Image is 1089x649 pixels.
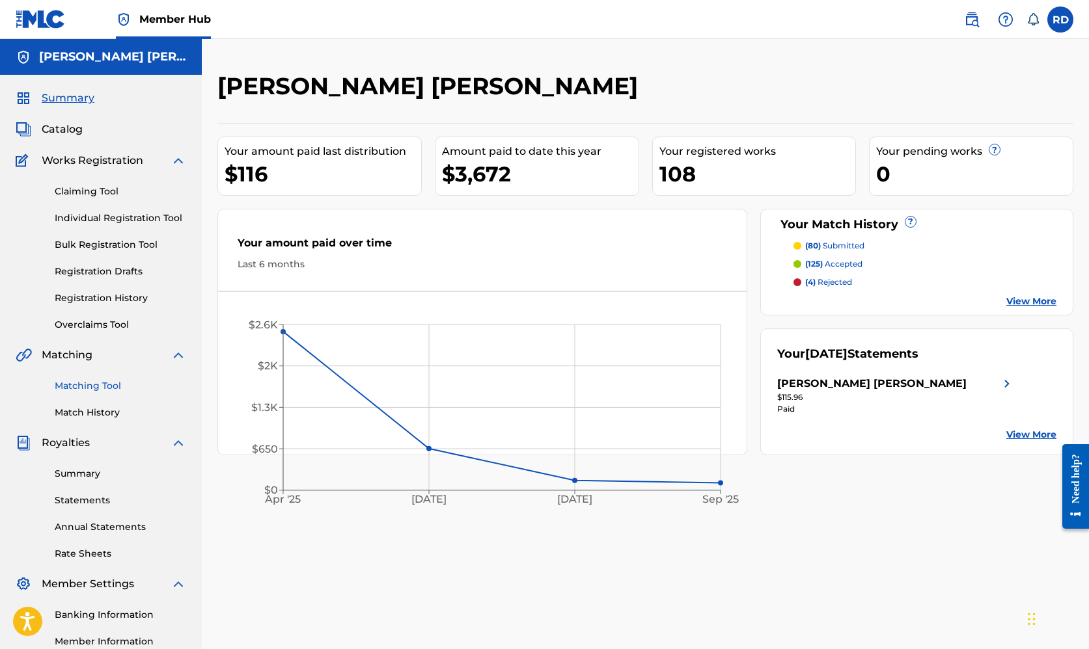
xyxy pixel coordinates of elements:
div: Help [993,7,1019,33]
span: Royalties [42,435,90,451]
a: Banking Information [55,608,186,622]
span: (125) [805,259,823,269]
div: User Menu [1047,7,1073,33]
div: Your Match History [777,216,1056,233]
img: Summary [16,90,31,106]
tspan: Apr '25 [265,493,301,505]
a: Matching Tool [55,379,186,393]
div: 0 [876,159,1073,189]
a: Public Search [959,7,985,33]
span: Summary [42,90,94,106]
a: Registration Drafts [55,265,186,278]
span: ? [905,217,916,227]
span: [DATE] [805,347,848,361]
a: Overclaims Tool [55,318,186,332]
a: Statements [55,494,186,507]
img: search [964,12,980,27]
div: Notifications [1027,13,1040,26]
a: View More [1006,428,1056,442]
img: expand [171,435,186,451]
div: [PERSON_NAME] [PERSON_NAME] [777,376,967,391]
img: Catalog [16,122,31,137]
img: expand [171,153,186,168]
span: Member Hub [139,12,211,27]
div: Your amount paid over time [238,235,727,258]
tspan: [DATE] [411,493,447,505]
img: Works Registration [16,153,33,168]
img: Royalties [16,435,31,451]
img: Top Rightsholder [116,12,131,27]
img: right chevron icon [999,376,1015,391]
a: Rate Sheets [55,547,186,561]
span: Member Settings [42,576,134,592]
span: (4) [805,277,816,287]
a: [PERSON_NAME] [PERSON_NAME]right chevron icon$115.96Paid [777,376,1014,415]
p: submitted [805,240,864,252]
img: Member Settings [16,576,31,592]
a: View More [1006,295,1056,308]
div: Last 6 months [238,258,727,271]
div: Drag [1028,600,1036,639]
div: 108 [659,159,856,189]
span: ? [989,144,1000,155]
tspan: [DATE] [557,493,592,505]
img: expand [171,347,186,363]
p: rejected [805,276,852,288]
a: SummarySummary [16,90,94,106]
div: Amount paid to date this year [442,144,639,159]
tspan: $1.3K [251,401,278,414]
h5: Rommel Alexander Donald [39,49,186,64]
div: $115.96 [777,391,1014,403]
a: (4) rejected [793,276,1056,288]
a: Match History [55,406,186,419]
span: Matching [42,347,92,363]
tspan: $0 [264,484,278,496]
a: (80) submitted [793,240,1056,252]
a: Summary [55,467,186,481]
div: Your pending works [876,144,1073,159]
iframe: Resource Center [1053,433,1089,540]
img: help [998,12,1013,27]
a: Member Information [55,635,186,648]
img: Matching [16,347,32,363]
div: Paid [777,403,1014,415]
a: (125) accepted [793,258,1056,270]
a: Registration History [55,291,186,305]
div: Your amount paid last distribution [225,144,421,159]
a: Annual Statements [55,520,186,534]
tspan: $2K [258,360,278,372]
span: Works Registration [42,153,143,168]
tspan: $650 [252,443,278,455]
tspan: $2.6K [249,319,278,331]
a: Bulk Registration Tool [55,238,186,252]
div: $3,672 [442,159,639,189]
tspan: Sep '25 [702,493,739,505]
iframe: Chat Widget [1024,587,1089,649]
span: Catalog [42,122,83,137]
a: Claiming Tool [55,185,186,198]
p: accepted [805,258,862,270]
img: Accounts [16,49,31,65]
div: $116 [225,159,421,189]
span: (80) [805,241,821,250]
a: CatalogCatalog [16,122,83,137]
div: Your Statements [777,345,918,363]
h2: [PERSON_NAME] [PERSON_NAME] [217,72,644,101]
a: Individual Registration Tool [55,211,186,225]
div: Your registered works [659,144,856,159]
img: MLC Logo [16,10,66,29]
img: expand [171,576,186,592]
